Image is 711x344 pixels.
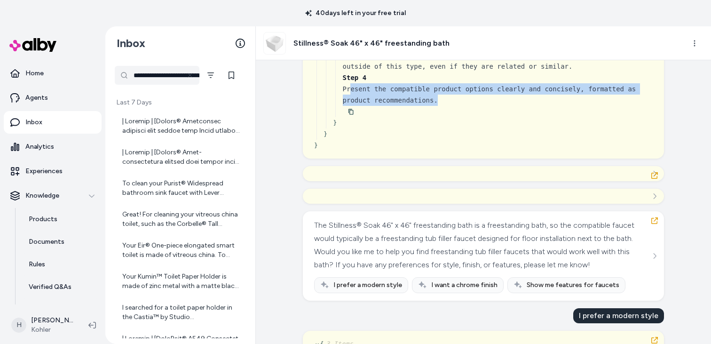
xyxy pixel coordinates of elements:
p: Home [25,69,44,78]
p: Last 7 Days [115,98,246,107]
span: Kohler [31,325,73,335]
p: Experiences [25,167,63,176]
button: Filter [201,66,220,85]
div: Great! For cleaning your vitreous china toilet, such as the Corbelle® Tall ContinuousClean, we re... [122,210,240,229]
div: I prefer a modern style [573,308,664,323]
span: I prefer a modern style [333,280,402,290]
p: Inbox [25,118,42,127]
a: Great! For cleaning your vitreous china toilet, such as the Corbelle® Tall ContinuousClean, we re... [115,204,246,234]
a: To clean your Purist® Widespread bathroom sink faucet with Lever handles, which is made of metal ... [115,173,246,203]
p: 40 days left in your free trial [300,8,411,18]
a: Rules [19,253,102,276]
a: Documents [19,231,102,253]
h2: Inbox [117,36,145,50]
p: [PERSON_NAME] [31,316,73,325]
button: Knowledge [4,184,102,207]
p: Documents [29,237,64,247]
a: | Loremip | [Dolors® Amet-consectetura elitsed doei tempor inci utlab-etdolore magnaaliq](enima:/... [115,142,246,172]
span: H [11,318,26,333]
a: Home [4,62,102,85]
button: See more [649,250,660,262]
p: Products [29,215,57,224]
div: The Stillness® Soak 46" x 46" freestanding bath is a freestanding bath, so the compatible faucet ... [314,219,650,245]
span: } [324,130,327,137]
div: To clean your Purist® Widespread bathroom sink faucet with Lever handles, which is made of metal ... [122,179,240,198]
button: See more [649,191,660,202]
p: Knowledge [25,191,59,200]
div: Your Eir® One-piece elongated smart toilet is made of vitreous china. To keep it clean and lookin... [122,241,240,260]
p: Analytics [25,142,54,152]
a: Agents [4,87,102,109]
a: Products [19,208,102,231]
span: } [314,142,318,149]
p: Verified Q&As [29,282,71,292]
a: | Loremip | [Dolors® Ametconsec adipisci elit seddoe temp Incid utlabor, 2.2 etd](magna://ali.eni... [115,111,246,141]
span: Show me features for faucets [527,280,619,290]
span: } [333,119,337,126]
p: Agents [25,93,48,103]
p: Rules [29,260,45,269]
a: Inbox [4,111,102,134]
div: Present the compatible product options clearly and concisely, formatted as product recommendations. [343,72,653,106]
a: Analytics [4,136,102,158]
span: I want a chrome finish [431,280,498,290]
a: I searched for a toilet paper holder in the Castia™ by Studio [PERSON_NAME] collection but did no... [115,297,246,328]
div: | Loremip | [Dolors® Amet-consectetura elitsed doei tempor inci utlab-etdolore magnaaliq](enima:/... [122,148,240,167]
div: I searched for a toilet paper holder in the Castia™ by Studio [PERSON_NAME] collection but did no... [122,303,240,322]
strong: Step 4 [343,74,367,81]
button: H[PERSON_NAME]Kohler [6,310,81,340]
a: Verified Q&As [19,276,102,298]
div: Would you like me to help you find freestanding tub filler faucets that would work well with this... [314,245,650,272]
div: Your Kumin™ Toilet Paper Holder is made of zinc metal with a matte black finish. For cleaning met... [122,272,240,291]
a: Reviews [19,298,102,321]
img: aad97040_rgb [264,32,285,54]
a: Your Kumin™ Toilet Paper Holder is made of zinc metal with a matte black finish. For cleaning met... [115,266,246,296]
h3: Stillness® Soak 46" x 46" freestanding bath [293,38,450,49]
div: | Loremip | [Dolors® Ametconsec adipisci elit seddoe temp Incid utlabor, 2.2 etd](magna://ali.eni... [122,117,240,136]
a: Experiences [4,160,102,183]
img: alby Logo [9,38,56,52]
a: Your Eir® One-piece elongated smart toilet is made of vitreous china. To keep it clean and lookin... [115,235,246,265]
